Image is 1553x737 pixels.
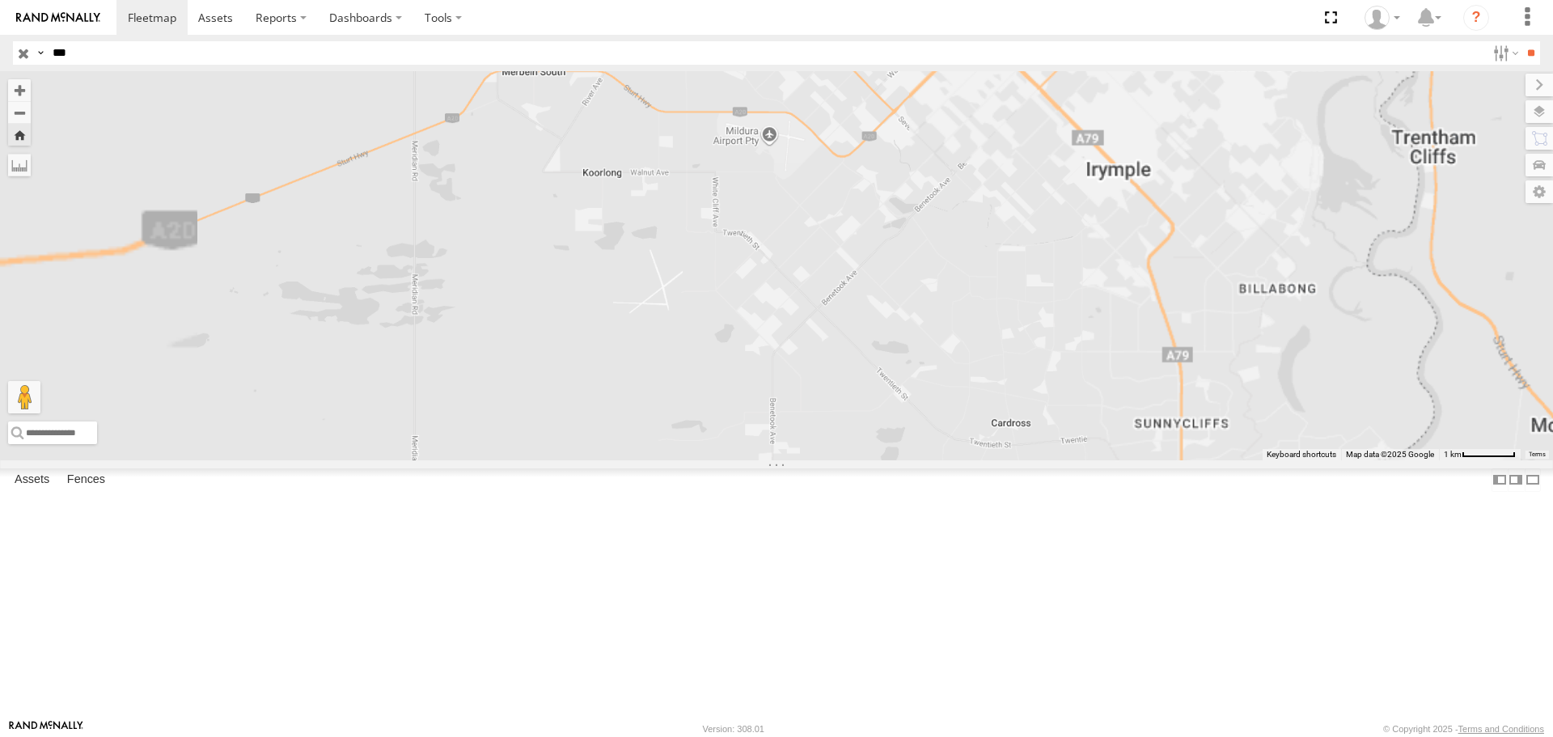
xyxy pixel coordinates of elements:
[9,721,83,737] a: Visit our Website
[1267,449,1336,460] button: Keyboard shortcuts
[8,154,31,176] label: Measure
[1359,6,1406,30] div: Adam Falloon
[1525,180,1553,203] label: Map Settings
[59,469,113,492] label: Fences
[8,381,40,413] button: Drag Pegman onto the map to open Street View
[1487,41,1521,65] label: Search Filter Options
[34,41,47,65] label: Search Query
[16,12,100,23] img: rand-logo.svg
[1529,451,1546,457] a: Terms (opens in new tab)
[1508,468,1524,492] label: Dock Summary Table to the Right
[1463,5,1489,31] i: ?
[1525,468,1541,492] label: Hide Summary Table
[1492,468,1508,492] label: Dock Summary Table to the Left
[703,724,764,734] div: Version: 308.01
[6,469,57,492] label: Assets
[1444,450,1462,459] span: 1 km
[1458,724,1544,734] a: Terms and Conditions
[8,79,31,101] button: Zoom in
[8,101,31,124] button: Zoom out
[1439,449,1521,460] button: Map scale: 1 km per 63 pixels
[1346,450,1434,459] span: Map data ©2025 Google
[1383,724,1544,734] div: © Copyright 2025 -
[8,124,31,146] button: Zoom Home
